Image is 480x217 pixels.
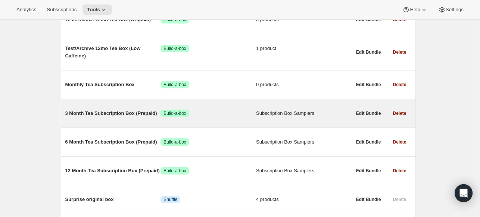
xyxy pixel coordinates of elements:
[87,7,100,13] span: Tools
[256,45,352,52] span: 1 product
[356,110,381,116] span: Edit Bundle
[388,108,411,119] button: Delete
[256,138,352,146] span: Subscription Box Samplers
[163,139,186,145] span: Build-a-box
[388,15,411,25] button: Delete
[352,194,386,205] button: Edit Bundle
[352,79,386,90] button: Edit Bundle
[393,139,406,145] span: Delete
[256,110,352,117] span: Subscription Box Samplers
[163,82,186,88] span: Build-a-box
[352,15,386,25] button: Edit Bundle
[163,45,186,51] span: Build-a-box
[352,108,386,119] button: Edit Bundle
[65,138,161,146] span: 6 Month Tea Subscription Box (Prepaid)
[393,17,406,23] span: Delete
[65,16,161,23] span: Test/Archive 12mo Tea Box (Original)
[393,168,406,174] span: Delete
[388,47,411,57] button: Delete
[393,49,406,55] span: Delete
[163,196,177,202] span: Shuffle
[398,4,432,15] button: Help
[388,79,411,90] button: Delete
[65,45,161,60] span: Test/Archive 12mo Tea Box (Low Caffeine)
[163,168,186,174] span: Build-a-box
[352,47,386,57] button: Edit Bundle
[256,81,352,88] span: 0 products
[356,17,381,23] span: Edit Bundle
[352,137,386,147] button: Edit Bundle
[446,7,464,13] span: Settings
[16,7,36,13] span: Analytics
[356,139,381,145] span: Edit Bundle
[393,110,406,116] span: Delete
[65,167,161,174] span: 12 Month Tea Subscription Box (Prepaid)
[163,17,186,23] span: Build-a-box
[47,7,77,13] span: Subscriptions
[352,166,386,176] button: Edit Bundle
[12,4,41,15] button: Analytics
[256,167,352,174] span: Subscription Box Samplers
[356,82,381,88] span: Edit Bundle
[65,196,161,203] span: Surprise original box
[455,184,473,202] div: Open Intercom Messenger
[256,16,352,23] span: 0 products
[65,81,161,88] span: Monthly Tea Subscription Box
[356,196,381,202] span: Edit Bundle
[42,4,81,15] button: Subscriptions
[410,7,420,13] span: Help
[356,49,381,55] span: Edit Bundle
[393,82,406,88] span: Delete
[163,110,186,116] span: Build-a-box
[65,110,161,117] span: 3 Month Tea Subscription Box (Prepaid)
[356,168,381,174] span: Edit Bundle
[256,196,352,203] span: 4 products
[388,166,411,176] button: Delete
[82,4,112,15] button: Tools
[434,4,468,15] button: Settings
[388,137,411,147] button: Delete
